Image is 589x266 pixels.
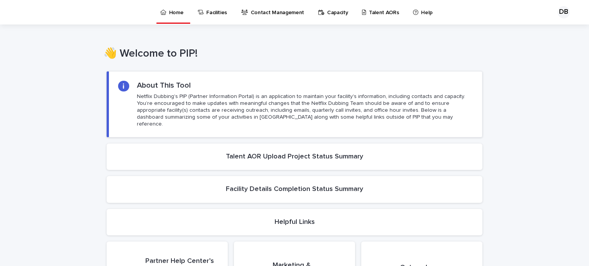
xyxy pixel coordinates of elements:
h1: 👋 Welcome to PIP! [104,47,479,60]
h2: Helpful Links [275,218,315,227]
p: Netflix Dubbing's PIP (Partner Information Portal) is an application to maintain your facility's ... [137,93,473,128]
div: DB [558,6,570,18]
h2: Talent AOR Upload Project Status Summary [226,153,363,161]
h2: About This Tool [137,81,191,90]
h2: Facility Details Completion Status Summary [226,185,363,194]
